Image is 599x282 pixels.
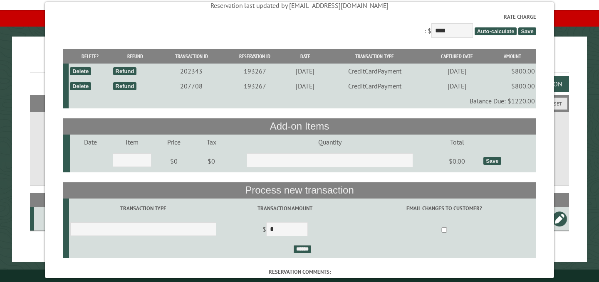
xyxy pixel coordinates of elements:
th: Amount [489,49,536,64]
td: $800.00 [489,78,536,93]
th: Date [286,49,324,64]
label: Transaction Amount [219,204,351,212]
td: Balance Due: $1220.00 [69,93,536,108]
td: 193267 [224,64,286,78]
label: Reservation comments: [63,268,536,276]
td: Date [70,135,111,150]
th: Refund [111,49,159,64]
div: A-17 [37,215,79,223]
td: $ [218,218,352,242]
td: 202343 [159,64,224,78]
span: Save [518,27,536,35]
label: Transaction Type [70,204,216,212]
td: Tax [195,135,228,150]
td: Price [153,135,195,150]
th: Reservation ID [224,49,286,64]
td: $800.00 [489,64,536,78]
td: $0.00 [432,150,482,173]
td: Item [111,135,153,150]
td: CreditCardPayment [324,78,425,93]
div: Delete [70,67,91,75]
td: [DATE] [425,64,489,78]
button: Reset [543,98,567,110]
td: Total [432,135,482,150]
th: Transaction Type [324,49,425,64]
td: [DATE] [286,64,324,78]
h2: Filters [30,95,569,111]
label: Rate Charge [63,13,536,21]
div: Reservation last updated by [EMAIL_ADDRESS][DOMAIN_NAME] [63,1,536,10]
span: Auto-calculate [475,27,517,35]
th: Captured Date [425,49,489,64]
div: Delete [70,82,91,90]
td: [DATE] [286,78,324,93]
td: $0 [195,150,228,173]
th: Process new transaction [63,182,536,198]
div: Save [483,157,501,165]
th: Delete? [69,49,111,64]
td: 193267 [224,78,286,93]
td: CreditCardPayment [324,64,425,78]
label: Email changes to customer? [354,204,535,212]
th: Site [34,193,80,207]
td: [DATE] [425,78,489,93]
td: $0 [153,150,195,173]
h1: Reservations [30,50,569,73]
div: Refund [113,82,137,90]
td: 207708 [159,78,224,93]
th: Add-on Items [63,118,536,134]
td: Quantity [228,135,432,150]
th: Transaction ID [159,49,224,64]
div: Refund [113,67,137,75]
div: : $ [63,13,536,40]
